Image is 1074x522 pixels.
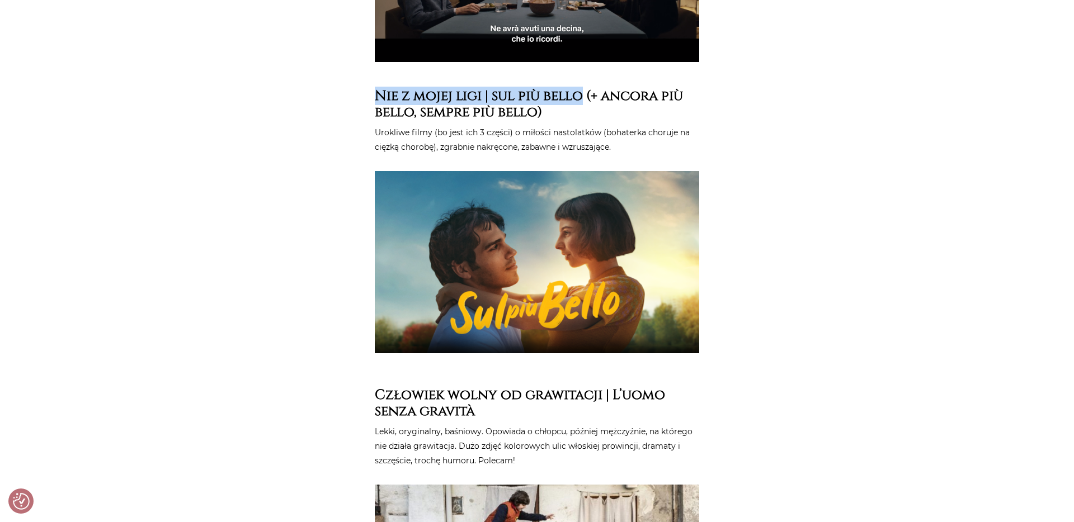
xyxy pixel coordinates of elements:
strong: Nie z mojej ligi | sul più bello (+ ancora più bello, sempre più bello) [375,87,683,121]
strong: Człowiek wolny od grawitacji | L’uomo senza gravità [375,386,665,420]
p: Urokliwe filmy (bo jest ich 3 części) o miłości nastolatków (bohaterka choruje na ciężką chorobę)... [375,125,699,154]
p: Lekki, oryginalny, baśniowy. Opowiada o chłopcu, później mężczyźnie, na którego nie działa grawit... [375,424,699,468]
button: Preferencje co do zgód [13,493,30,510]
img: Revisit consent button [13,493,30,510]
